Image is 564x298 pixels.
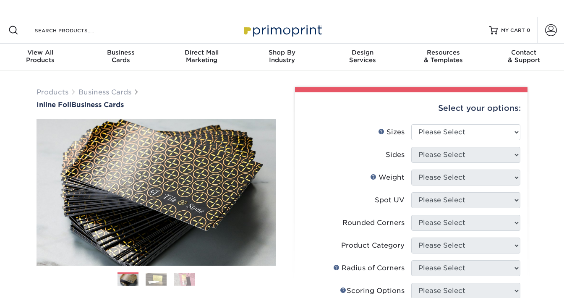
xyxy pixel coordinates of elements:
[322,44,403,71] a: DesignServices
[340,286,405,296] div: Scoring Options
[322,49,403,56] span: Design
[146,273,167,286] img: Business Cards 02
[117,269,138,290] img: Business Cards 01
[37,88,68,96] a: Products
[333,263,405,273] div: Radius of Corners
[302,92,521,124] div: Select your options:
[240,21,324,39] img: Primoprint
[378,127,405,137] div: Sizes
[370,173,405,183] div: Weight
[322,49,403,64] div: Services
[386,150,405,160] div: Sides
[78,88,131,96] a: Business Cards
[81,44,161,71] a: BusinessCards
[37,101,276,109] h1: Business Cards
[242,44,322,71] a: Shop ByIndustry
[403,49,483,56] span: Resources
[37,101,276,109] a: Inline FoilBusiness Cards
[483,49,564,56] span: Contact
[403,44,483,71] a: Resources& Templates
[242,49,322,56] span: Shop By
[81,49,161,64] div: Cards
[342,218,405,228] div: Rounded Corners
[242,49,322,64] div: Industry
[341,240,405,251] div: Product Category
[161,44,242,71] a: Direct MailMarketing
[501,27,525,34] span: MY CART
[403,49,483,64] div: & Templates
[174,273,195,286] img: Business Cards 03
[489,17,530,44] a: MY CART 0
[483,44,564,71] a: Contact& Support
[483,49,564,64] div: & Support
[161,49,242,56] span: Direct Mail
[81,49,161,56] span: Business
[527,27,530,33] span: 0
[161,49,242,64] div: Marketing
[375,195,405,205] div: Spot UV
[34,25,116,35] input: SEARCH PRODUCTS.....
[37,101,71,109] span: Inline Foil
